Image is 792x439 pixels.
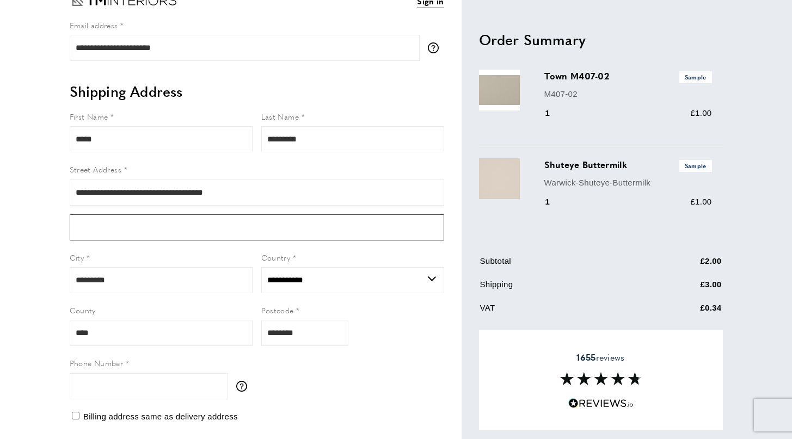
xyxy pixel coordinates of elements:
[647,301,722,323] td: £0.34
[679,71,712,83] span: Sample
[690,197,711,206] span: £1.00
[480,278,646,299] td: Shipping
[647,325,722,348] td: £5.00
[647,278,722,299] td: £3.00
[480,255,646,276] td: Subtotal
[479,158,520,199] img: Shuteye Buttermilk
[480,325,646,348] td: Grand Total
[261,252,291,263] span: Country
[70,164,122,175] span: Street Address
[544,158,712,171] h3: Shuteye Buttermilk
[261,305,294,316] span: Postcode
[480,301,646,323] td: VAT
[83,412,238,421] span: Billing address same as delivery address
[647,255,722,276] td: £2.00
[70,305,96,316] span: County
[70,111,108,122] span: First Name
[576,352,624,363] span: reviews
[428,42,444,53] button: More information
[236,381,253,392] button: More information
[261,111,299,122] span: Last Name
[70,252,84,263] span: City
[544,176,712,189] p: Warwick-Shuteye-Buttermilk
[479,70,520,110] img: Town M407-02
[560,372,642,385] img: Reviews section
[690,108,711,118] span: £1.00
[544,87,712,100] p: M407-02
[479,29,723,49] h2: Order Summary
[72,412,79,419] input: Billing address same as delivery address
[568,398,634,409] img: Reviews.io 5 stars
[544,107,566,120] div: 1
[679,160,712,171] span: Sample
[576,351,595,363] strong: 1655
[70,357,124,368] span: Phone Number
[544,70,712,83] h3: Town M407-02
[70,20,118,30] span: Email address
[70,82,444,101] h2: Shipping Address
[544,195,566,208] div: 1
